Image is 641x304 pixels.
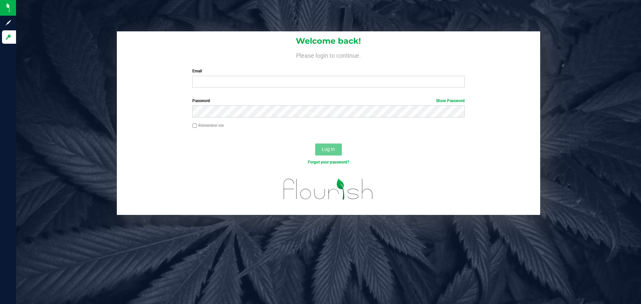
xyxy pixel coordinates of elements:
[5,19,12,26] inline-svg: Sign up
[192,68,464,74] label: Email
[192,98,210,103] span: Password
[436,98,465,103] a: Show Password
[117,37,540,45] h1: Welcome back!
[192,122,224,128] label: Remember me
[275,172,381,206] img: flourish_logo.svg
[308,160,349,165] a: Forgot your password?
[322,146,335,152] span: Log In
[5,34,12,40] inline-svg: Log in
[117,51,540,59] h4: Please login to continue.
[192,123,197,128] input: Remember me
[315,143,342,156] button: Log In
